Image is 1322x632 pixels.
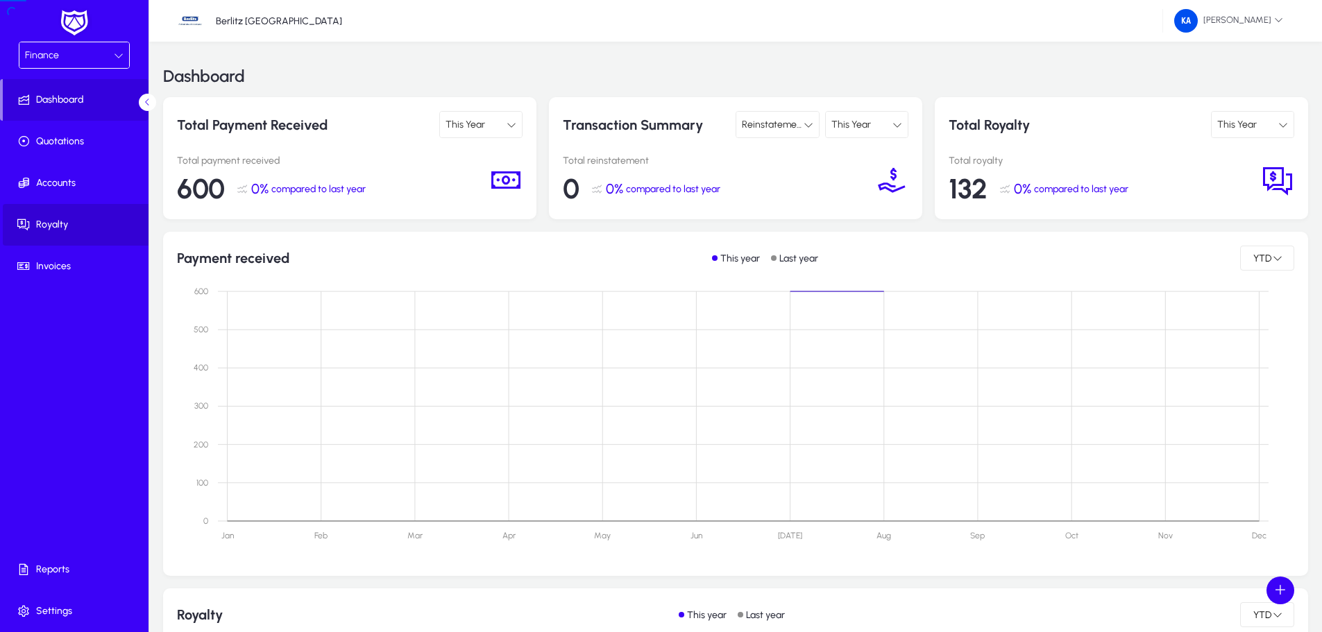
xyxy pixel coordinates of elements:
p: This year [687,609,727,621]
h1: Payment received [177,250,289,266]
text: Jun [690,531,702,540]
button: YTD [1240,602,1294,627]
span: Reports [3,563,151,577]
text: Jan [221,531,234,540]
span: 132 [949,172,988,205]
text: May [594,531,611,540]
span: 0% [606,180,623,197]
text: 200 [194,440,208,450]
text: 600 [194,287,208,296]
p: Berlitz [GEOGRAPHIC_DATA] [216,15,342,27]
span: This Year [446,119,485,130]
text: 300 [194,401,208,411]
span: 600 [177,172,225,205]
span: compared to last year [626,183,720,195]
text: 100 [196,478,208,488]
span: This Year [831,119,871,130]
h3: Dashboard [163,68,245,85]
text: Feb [314,531,328,540]
h1: Royalty [177,606,223,623]
text: Nov [1158,531,1173,540]
p: Total Royalty [949,111,1116,138]
text: Dec [1252,531,1266,540]
button: YTD [1240,246,1294,271]
span: Finance [25,49,59,61]
span: Quotations [3,135,151,148]
span: 0 [563,172,579,205]
a: Invoices [3,246,151,287]
text: [DATE] [778,531,802,540]
text: 500 [194,325,208,334]
p: Last year [779,253,818,264]
span: compared to last year [1034,183,1128,195]
text: 0 [203,516,208,526]
a: Quotations [3,121,151,162]
p: Total Payment Received [177,111,344,138]
span: Accounts [3,176,151,190]
span: This Year [1217,119,1257,130]
text: Apr [502,531,516,540]
p: Total reinstatement [563,155,875,166]
span: Invoices [3,259,151,273]
p: Last year [746,609,785,621]
p: Total payment received [177,155,489,166]
p: This year [720,253,760,264]
button: [PERSON_NAME] [1163,8,1294,33]
img: 226.png [1174,9,1198,33]
span: YTD [1252,609,1273,621]
a: Royalty [3,204,151,246]
img: white-logo.png [57,8,92,37]
a: Reports [3,549,151,590]
img: 34.jpg [177,8,203,34]
span: compared to last year [271,183,366,195]
p: Transaction Summary [563,111,730,138]
span: 0% [251,180,269,197]
span: Reinstatement [742,119,806,130]
span: Dashboard [3,93,149,107]
span: 0% [1014,180,1031,197]
span: [PERSON_NAME] [1174,9,1283,33]
span: YTD [1252,253,1273,264]
span: Settings [3,604,151,618]
text: 400 [194,363,208,373]
p: Total royalty [949,155,1261,166]
a: Accounts [3,162,151,204]
span: Royalty [3,218,151,232]
text: Sep [970,531,985,540]
a: Settings [3,590,151,632]
text: Mar [407,531,423,540]
text: Oct [1065,531,1078,540]
text: Aug [876,531,891,540]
